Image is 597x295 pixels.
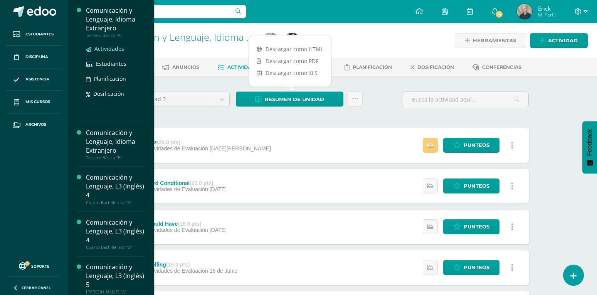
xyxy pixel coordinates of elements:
div: Tercero Básico "A" [86,33,145,38]
div: Cuarto Bachillerato "B" [86,245,145,250]
span: Planificación [94,75,126,82]
div: Comunicación y Lenguaje, L3 (Inglés) 4 [86,218,145,245]
span: Mi Perfil [538,12,556,18]
h1: Comunicación y Lenguaje, Idioma Extranjero [97,32,254,42]
a: Planificación [86,74,145,83]
span: 14 [495,10,503,18]
a: Soporte [9,260,59,271]
strong: (15.0 pts) [178,221,201,227]
span: Dosificación [417,64,454,70]
div: Cuarto Bachillerato "A" [86,200,145,205]
div: Spelling [145,262,237,268]
input: Busca la actividad aquí... [402,92,528,107]
span: Resumen de unidad [265,92,324,107]
a: Comunicación y Lenguaje, Idioma ExtranjeroTercero Básico "B" [86,128,145,160]
span: Conferencias [482,64,521,70]
a: Comunicación y Lenguaje, Idioma ExtranjeroTercero Básico "A" [86,6,145,38]
div: Comunicación y Lenguaje, L3 (Inglés) 5 [86,263,145,289]
a: Actividades [218,61,261,73]
span: Erick [538,5,556,12]
span: [DATE] [210,227,227,233]
span: Estudiantes [96,60,126,67]
span: Actividad [548,33,578,48]
input: Busca un usuario... [73,5,246,18]
a: Comunicación y Lenguaje, Idioma Extranjero [97,30,292,43]
span: Actividades de Evaluación [145,268,208,274]
span: Actividades de Evaluación [145,186,208,192]
span: Archivos [25,122,46,128]
span: Unidad 3 [142,92,209,107]
span: Actividades [227,64,261,70]
span: [DATE][PERSON_NAME] [210,145,271,152]
strong: (20.0 pts) [157,139,180,145]
span: Cerrar panel [22,285,51,290]
span: [DATE] [210,186,227,192]
a: Actividad [530,33,588,48]
a: Archivos [6,113,62,136]
span: Actividades [94,45,124,52]
strong: (20.0 pts) [190,180,213,186]
a: Punteos [443,178,499,193]
div: Comunicación y Lenguaje, Idioma Extranjero [86,128,145,155]
a: Planificación [345,61,392,73]
a: Estudiantes [6,23,62,46]
a: Mis cursos [6,91,62,113]
span: Dosificación [93,90,124,97]
span: Actividades de Evaluación [145,227,208,233]
a: Dosificación [410,61,454,73]
a: Herramientas [455,33,526,48]
span: Disciplina [25,54,48,60]
div: Comunicación y Lenguaje, Idioma Extranjero [86,6,145,33]
img: a659d2f8e90f2ad3d6652497e4b06459.png [263,33,278,48]
div: Quiz [145,139,271,145]
span: Herramientas [473,33,516,48]
a: Descargar como XLS [249,67,331,79]
a: Dosificación [86,89,145,98]
img: a659d2f8e90f2ad3d6652497e4b06459.png [517,4,532,19]
span: Punteos [464,179,489,193]
a: Punteos [443,260,499,275]
div: Should Have [145,221,226,227]
span: Anuncios [172,64,199,70]
span: Asistencia [25,76,49,82]
span: Planificación [353,64,392,70]
a: Resumen de unidad [236,92,343,107]
div: Tercero Básico 'B' [97,42,254,50]
a: Estudiantes [86,59,145,68]
a: Punteos [443,138,499,153]
a: Anuncios [162,61,199,73]
span: 16 de Junio [210,268,237,274]
a: Asistencia [6,68,62,91]
span: Actividades de Evaluación [145,145,208,152]
a: Disciplina [6,46,62,68]
a: Comunicación y Lenguaje, L3 (Inglés) 4Cuarto Bachillerato "A" [86,173,145,205]
a: Punteos [443,219,499,234]
span: Mis cursos [25,99,50,105]
a: Descargar como PDF [249,55,331,67]
div: Third Conditional [145,180,226,186]
img: 370ed853a3a320774bc16059822190fc.png [284,33,300,48]
span: Punteos [464,260,489,275]
span: Punteos [464,138,489,152]
span: Soporte [31,263,49,269]
a: Comunicación y Lenguaje, L3 (Inglés) 5[PERSON_NAME] "A" [86,263,145,295]
a: Comunicación y Lenguaje, L3 (Inglés) 4Cuarto Bachillerato "B" [86,218,145,250]
span: Punteos [464,220,489,234]
strong: (10.0 pts) [166,262,190,268]
button: Feedback - Mostrar encuesta [582,121,597,173]
a: Descargar como HTML [249,43,331,55]
div: [PERSON_NAME] "A" [86,289,145,295]
div: Comunicación y Lenguaje, L3 (Inglés) 4 [86,173,145,200]
span: Feedback [586,129,593,156]
div: Tercero Básico "B" [86,155,145,160]
a: Actividades [86,44,145,53]
span: Estudiantes [25,31,54,37]
a: Unidad 3 [136,92,229,107]
a: Conferencias [473,61,521,73]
